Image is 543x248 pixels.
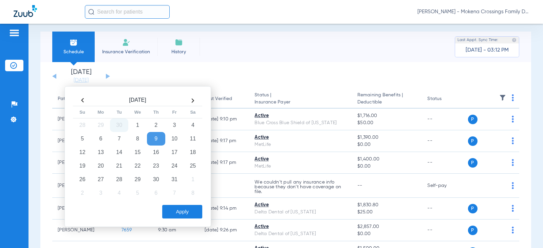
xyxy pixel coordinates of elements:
img: Schedule [70,38,78,46]
span: [PERSON_NAME] - Mokena Crossings Family Dental [417,8,529,15]
div: Delta Dental of [US_STATE] [255,230,347,237]
span: -- [357,183,362,188]
span: $1,390.00 [357,134,416,141]
th: Status [422,90,468,109]
span: Schedule [57,49,90,55]
span: P [468,158,478,168]
img: History [175,38,183,46]
td: -- [422,130,468,152]
img: group-dot-blue.svg [512,182,514,189]
td: -- [422,152,468,174]
img: group-dot-blue.svg [512,227,514,233]
img: group-dot-blue.svg [512,137,514,144]
td: 9:30 AM [153,220,199,241]
div: Last Verified [205,95,232,102]
span: $1,830.80 [357,202,416,209]
th: Status | [249,90,352,109]
span: $0.00 [357,230,416,237]
span: $1,716.00 [357,112,416,119]
span: P [468,204,478,213]
img: group-dot-blue.svg [512,205,514,212]
span: P [468,226,478,235]
span: $50.00 [357,119,416,127]
td: [DATE] 9:26 PM [199,220,249,241]
span: $0.00 [357,163,416,170]
td: -- [199,174,249,198]
img: filter.svg [499,94,506,101]
img: hamburger-icon [9,29,20,37]
span: $1,400.00 [357,156,416,163]
img: group-dot-blue.svg [512,94,514,101]
div: Patient Name [58,95,111,102]
td: Self-pay [422,174,468,198]
div: Last Verified [205,95,244,102]
div: Active [255,112,347,119]
img: group-dot-blue.svg [512,116,514,122]
span: Deductible [357,99,416,106]
th: [DATE] [92,95,184,106]
td: -- [422,109,468,130]
p: We couldn’t pull any insurance info because they don’t have coverage on file. [255,180,347,194]
img: Zuub Logo [14,5,37,17]
div: MetLife [255,141,347,148]
img: last sync help info [512,38,517,42]
div: Active [255,202,347,209]
div: Blue Cross Blue Shield of [US_STATE] [255,119,347,127]
button: Apply [162,205,202,218]
span: $0.00 [357,141,416,148]
span: $25.00 [357,209,416,216]
a: [DATE] [61,77,101,84]
div: Patient Name [58,95,88,102]
li: [DATE] [61,69,101,84]
span: Insurance Verification [100,49,152,55]
div: Delta Dental of [US_STATE] [255,209,347,216]
td: -- [422,220,468,241]
td: -- [422,198,468,220]
span: Insurance Payer [255,99,347,106]
td: [DATE] 9:17 PM [199,152,249,174]
div: Active [255,223,347,230]
span: [DATE] - 03:12 PM [466,47,509,54]
td: [DATE] 9:10 PM [199,109,249,130]
img: group-dot-blue.svg [512,159,514,166]
div: Active [255,156,347,163]
td: [PERSON_NAME] [52,220,116,241]
span: History [163,49,195,55]
td: [DATE] 9:17 PM [199,130,249,152]
input: Search for patients [85,5,170,19]
div: MetLife [255,163,347,170]
span: P [468,136,478,146]
img: Manual Insurance Verification [122,38,130,46]
img: Search Icon [88,9,94,15]
span: 7659 [121,228,132,232]
span: Last Appt. Sync Time: [457,37,498,43]
th: Remaining Benefits | [352,90,422,109]
div: Active [255,134,347,141]
td: [DATE] 9:14 PM [199,198,249,220]
span: $2,857.00 [357,223,416,230]
span: P [468,115,478,124]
